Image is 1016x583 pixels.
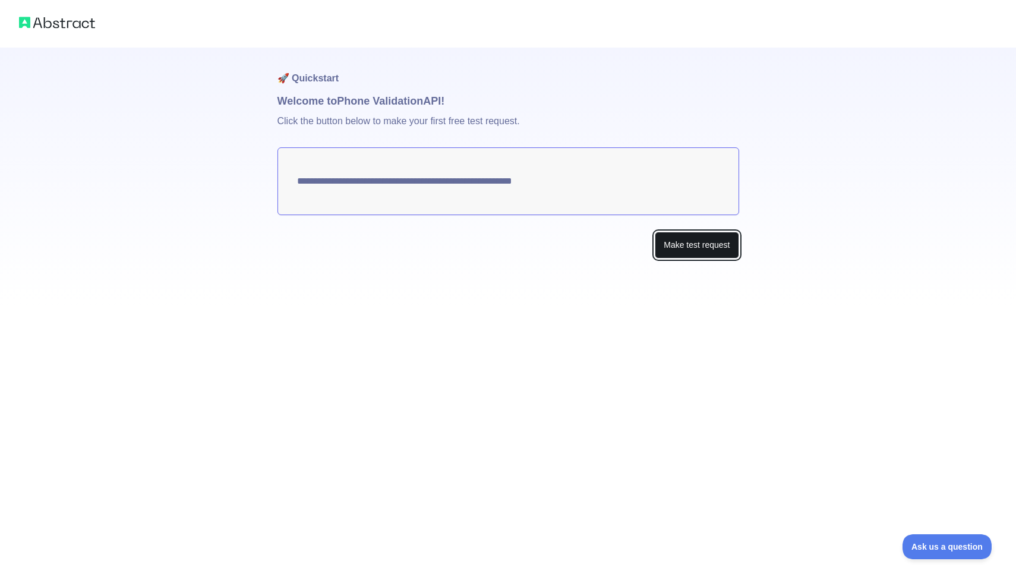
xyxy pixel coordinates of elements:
h1: Welcome to Phone Validation API! [277,93,739,109]
button: Make test request [655,232,739,259]
p: Click the button below to make your first free test request. [277,109,739,147]
iframe: Toggle Customer Support [903,534,992,559]
img: Abstract logo [19,14,95,31]
h1: 🚀 Quickstart [277,48,739,93]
